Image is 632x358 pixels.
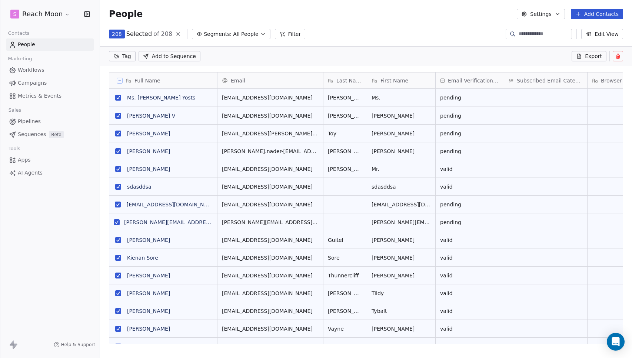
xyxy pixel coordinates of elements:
span: [PERSON_NAME].nader-[EMAIL_ADDRESS][DOMAIN_NAME] [222,148,319,155]
span: [EMAIL_ADDRESS][DOMAIN_NAME] [222,236,319,244]
span: valid [440,290,499,297]
a: sdasddsa [127,184,152,190]
span: Pipelines [18,118,41,125]
span: [PERSON_NAME] [328,94,362,101]
span: Reach Moon [22,9,63,19]
span: [PERSON_NAME] [372,148,431,155]
span: Tildy [372,290,431,297]
span: Beta [49,131,64,138]
a: AI Agents [6,167,94,179]
span: [PERSON_NAME] [372,112,431,119]
span: pending [440,219,499,226]
div: Full Name [109,72,217,88]
button: Export [572,51,606,61]
div: Email [217,72,323,88]
a: Campaigns [6,77,94,89]
span: [PERSON_NAME] [372,254,431,261]
span: Browser [601,77,622,84]
a: [PERSON_NAME] [127,148,170,154]
span: [EMAIL_ADDRESS][DOMAIN_NAME] [372,201,431,208]
button: Tag [109,51,136,61]
button: Filter [275,29,306,39]
a: [PERSON_NAME] [127,237,170,243]
a: [PERSON_NAME] [127,344,170,349]
span: [EMAIL_ADDRESS][DOMAIN_NAME] [222,165,319,173]
span: Tybalt [372,307,431,315]
span: Sequences [18,131,46,138]
div: Open Intercom Messenger [607,333,625,351]
span: Email [231,77,245,84]
span: [EMAIL_ADDRESS][DOMAIN_NAME] [222,272,319,279]
div: grid [109,89,217,344]
span: Subscribed Email Categories [517,77,583,84]
span: valid [440,183,499,190]
span: AI Agents [18,169,43,177]
a: Pipelines [6,115,94,128]
span: [EMAIL_ADDRESS][DOMAIN_NAME] [222,183,319,190]
a: Metrics & Events [6,90,94,102]
span: Ms. [372,94,431,101]
span: [PERSON_NAME] [372,236,431,244]
span: Guitel [328,236,362,244]
span: Full Name [134,77,160,84]
button: Settings [517,9,565,19]
span: Email Verification Status [448,77,499,84]
span: pending [440,148,499,155]
span: pending [440,201,499,208]
a: [PERSON_NAME] [127,326,170,332]
span: Tools [5,143,23,154]
span: sdasddsa [372,183,431,190]
span: Marketing [5,53,35,64]
span: valid [440,343,499,350]
a: [PERSON_NAME] [127,166,170,172]
span: First Name [380,77,408,84]
a: [PERSON_NAME] [127,273,170,278]
span: 208 [112,30,122,38]
span: Mr. [372,165,431,173]
span: All People [233,30,258,38]
span: Help & Support [61,342,95,348]
span: Vayne [328,325,362,332]
a: Help & Support [54,342,95,348]
span: pending [440,130,499,137]
a: [PERSON_NAME] [127,308,170,314]
span: [EMAIL_ADDRESS][DOMAIN_NAME] [222,343,319,350]
span: Add to Sequence [152,53,196,60]
span: valid [440,272,499,279]
a: Workflows [6,64,94,76]
span: [PERSON_NAME] [328,307,362,315]
a: [PERSON_NAME][EMAIL_ADDRESS][PERSON_NAME][DOMAIN_NAME] [124,219,301,225]
span: Apps [18,156,31,164]
span: [PERSON_NAME] [372,343,431,350]
span: valid [440,236,499,244]
span: Segments: [204,30,232,38]
span: Export [585,53,602,60]
span: People [18,41,35,48]
span: pending [440,112,499,119]
button: Add Contacts [571,9,623,19]
a: [PERSON_NAME] [127,131,170,136]
span: Workflows [18,66,44,74]
button: SReach Moon [9,8,72,20]
span: Sales [5,105,24,116]
span: [PERSON_NAME] [328,165,362,173]
button: 208 [109,30,125,38]
span: [PERSON_NAME] [328,290,362,297]
span: [EMAIL_ADDRESS][DOMAIN_NAME] [222,201,319,208]
div: Email Verification Status [436,72,504,88]
span: [EMAIL_ADDRESS][DOMAIN_NAME] [222,307,319,315]
a: SequencesBeta [6,128,94,141]
span: Last Name [336,77,362,84]
span: [EMAIL_ADDRESS][PERSON_NAME][DOMAIN_NAME] [222,130,319,137]
button: Add to Sequence [139,51,200,61]
span: S [13,10,17,18]
div: First Name [367,72,435,88]
span: [PERSON_NAME][EMAIL_ADDRESS][PERSON_NAME][DOMAIN_NAME] [222,219,319,226]
span: of 208 [153,30,172,38]
a: People [6,38,94,51]
a: [EMAIL_ADDRESS][DOMAIN_NAME] [127,202,217,207]
a: Kienan Sore [127,255,158,261]
span: Thunnercliff [328,272,362,279]
span: Selected [126,30,152,38]
span: People [109,9,143,20]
